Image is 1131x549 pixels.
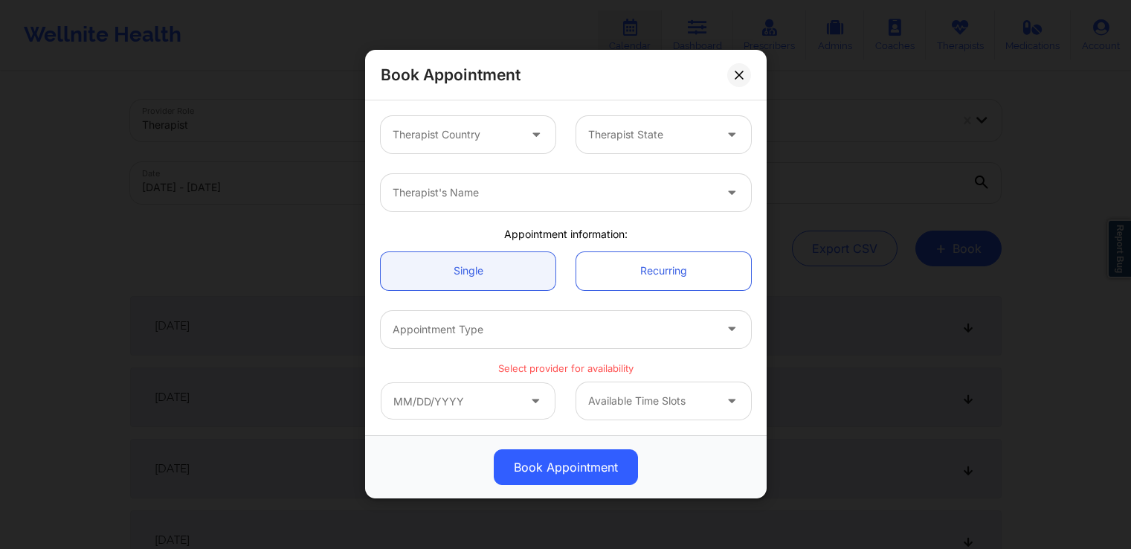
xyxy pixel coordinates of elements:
[381,252,555,290] a: Single
[576,252,751,290] a: Recurring
[494,450,638,486] button: Book Appointment
[381,362,751,376] p: Select provider for availability
[370,227,761,242] div: Appointment information:
[381,382,555,420] input: MM/DD/YYYY
[381,65,521,85] h2: Book Appointment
